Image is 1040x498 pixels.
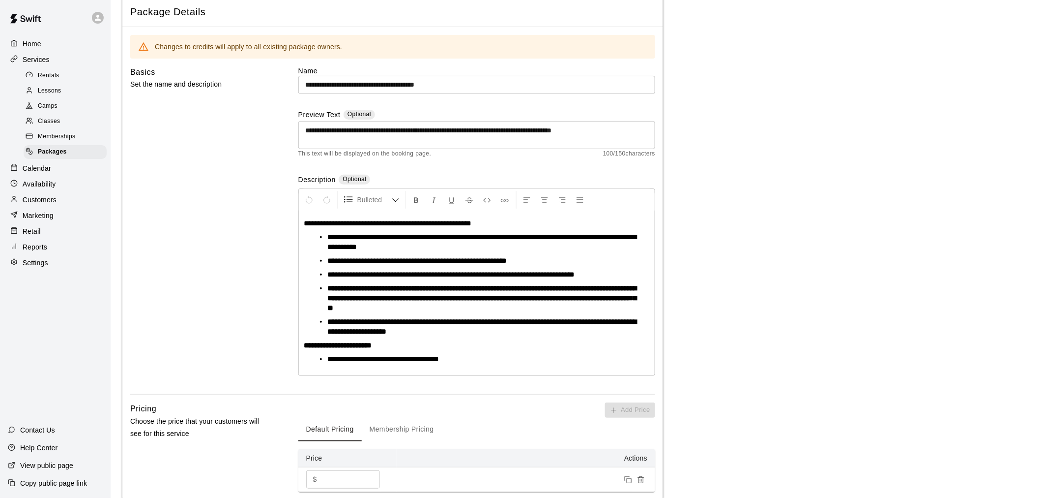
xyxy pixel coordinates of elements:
button: Format Bold [408,191,425,209]
button: Membership Pricing [362,418,442,441]
span: 100 / 150 characters [603,149,655,159]
div: Changes to credits will apply to all existing package owners. [155,38,342,56]
button: Format Italics [426,191,442,209]
a: Availability [8,177,103,191]
p: Customers [23,195,57,205]
button: Duplicate price [622,473,635,486]
button: Right Align [554,191,571,209]
div: Packages [24,145,107,159]
p: Help Center [20,443,58,453]
p: Settings [23,258,48,268]
p: Retail [23,226,41,236]
span: Lessons [38,86,61,96]
p: Services [23,55,50,64]
label: Description [298,175,336,186]
button: Formatting Options [340,191,404,209]
a: Reports [8,240,103,254]
span: Package Details [130,5,655,19]
div: Memberships [24,130,107,144]
button: Default Pricing [298,418,362,441]
a: Settings [8,255,103,270]
p: $ [313,474,317,485]
p: Choose the price that your customers will see for this service [130,415,267,440]
a: Packages [24,145,111,160]
a: Services [8,52,103,67]
span: Bulleted List [357,195,392,205]
span: Classes [38,117,60,126]
label: Preview Text [298,110,341,121]
span: Camps [38,101,58,111]
button: Justify Align [572,191,588,209]
p: Contact Us [20,425,55,435]
button: Format Underline [443,191,460,209]
a: Customers [8,192,103,207]
a: Lessons [24,83,111,98]
h6: Pricing [130,403,156,415]
p: Marketing [23,211,54,220]
button: Redo [318,191,335,209]
a: Classes [24,114,111,129]
button: Insert Code [479,191,495,209]
p: View public page [20,461,73,470]
a: Rentals [24,68,111,83]
th: Actions [397,449,655,467]
p: Copy public page link [20,478,87,488]
p: Calendar [23,163,51,173]
p: Home [23,39,41,49]
span: Optional [343,176,366,183]
button: Format Strikethrough [461,191,478,209]
h6: Basics [130,66,155,79]
span: This text will be displayed on the booking page. [298,149,432,159]
p: Set the name and description [130,78,267,91]
div: Rentals [24,69,107,83]
button: Insert Link [496,191,513,209]
button: Left Align [519,191,535,209]
a: Home [8,36,103,51]
span: Optional [347,111,371,118]
label: Name [298,66,655,76]
div: Classes [24,115,107,128]
a: Marketing [8,208,103,223]
button: Undo [301,191,318,209]
div: Camps [24,99,107,113]
span: Packages [38,147,67,157]
span: Memberships [38,132,75,142]
span: Rentals [38,71,59,81]
a: Memberships [24,129,111,145]
th: Price [298,449,397,467]
a: Retail [8,224,103,239]
button: Remove price [635,473,647,486]
a: Calendar [8,161,103,176]
p: Reports [23,242,47,252]
a: Camps [24,99,111,114]
p: Availability [23,179,56,189]
button: Center Align [536,191,553,209]
div: Lessons [24,84,107,98]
